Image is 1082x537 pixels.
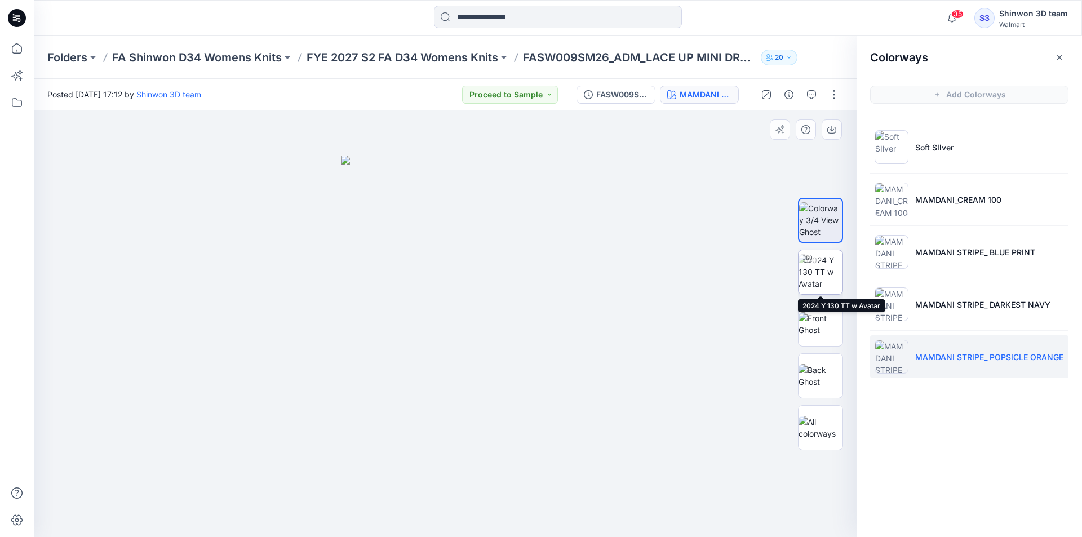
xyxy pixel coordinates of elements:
a: Folders [47,50,87,65]
img: MAMDANI STRIPE_ BLUE PRINT [875,235,908,269]
p: MAMDANI STRIPE_ DARKEST NAVY [915,299,1050,310]
img: Colorway 3/4 View Ghost [799,202,842,238]
div: Shinwon 3D team [999,7,1068,20]
img: MAMDANI STRIPE_ DARKEST NAVY [875,287,908,321]
img: Back Ghost [799,364,842,388]
p: MAMDANI STRIPE_ BLUE PRINT [915,246,1035,258]
div: FASW009SM26_ADM_LACE UP MINI DRESS [596,88,648,101]
p: Soft SIlver [915,141,954,153]
img: All colorways [799,416,842,440]
img: MAMDANI_CREAM 100 [875,183,908,216]
button: Details [780,86,798,104]
p: MAMDANI STRIPE_ POPSICLE ORANGE [915,351,1063,363]
img: Front Ghost [799,312,842,336]
a: FYE 2027 S2 FA D34 Womens Knits [307,50,498,65]
button: 20 [761,50,797,65]
img: Soft SIlver [875,130,908,164]
button: MAMDANI STRIPE_ POPSICLE ORANGE [660,86,739,104]
p: MAMDANI_CREAM 100 [915,194,1001,206]
p: FASW009SM26_ADM_LACE UP MINI DRESS [523,50,756,65]
img: MAMDANI STRIPE_ POPSICLE ORANGE [875,340,908,374]
span: Posted [DATE] 17:12 by [47,88,201,100]
span: 35 [951,10,964,19]
button: FASW009SM26_ADM_LACE UP MINI DRESS [577,86,655,104]
img: 2024 Y 130 TT w Avatar [799,254,842,290]
h2: Colorways [870,51,928,64]
a: Shinwon 3D team [136,90,201,99]
a: FA Shinwon D34 Womens Knits [112,50,282,65]
div: Walmart [999,20,1068,29]
div: S3 [974,8,995,28]
p: 20 [775,51,783,64]
div: MAMDANI STRIPE_ POPSICLE ORANGE [680,88,731,101]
